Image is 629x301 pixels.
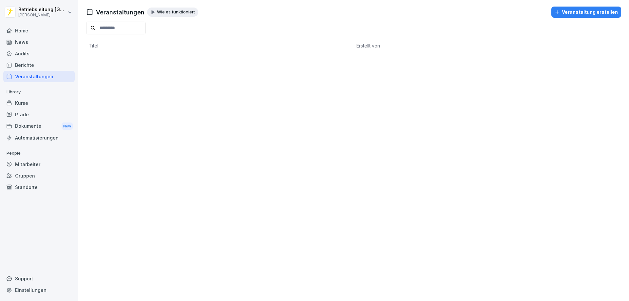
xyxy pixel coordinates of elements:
a: Pfade [3,109,75,120]
div: Support [3,273,75,284]
a: Gruppen [3,170,75,181]
a: Berichte [3,59,75,71]
div: Veranstaltung erstellen [555,9,618,16]
div: New [62,122,73,130]
p: Betriebsleitung [GEOGRAPHIC_DATA] [18,7,66,12]
button: Veranstaltung erstellen [551,7,621,18]
a: Mitarbeiter [3,159,75,170]
a: Kurse [3,97,75,109]
h1: Veranstaltungen [96,8,144,17]
p: [PERSON_NAME] [18,13,66,17]
a: Automatisierungen [3,132,75,143]
a: News [3,36,75,48]
a: Veranstaltungen [3,71,75,82]
p: Library [3,87,75,97]
a: Home [3,25,75,36]
span: Titel [89,43,98,48]
a: Standorte [3,181,75,193]
p: People [3,148,75,159]
span: Erstellt von [356,43,380,48]
a: Einstellungen [3,284,75,296]
a: DokumenteNew [3,120,75,132]
p: Wie es funktioniert [157,9,195,15]
a: Audits [3,48,75,59]
div: Dokumente [3,120,75,132]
